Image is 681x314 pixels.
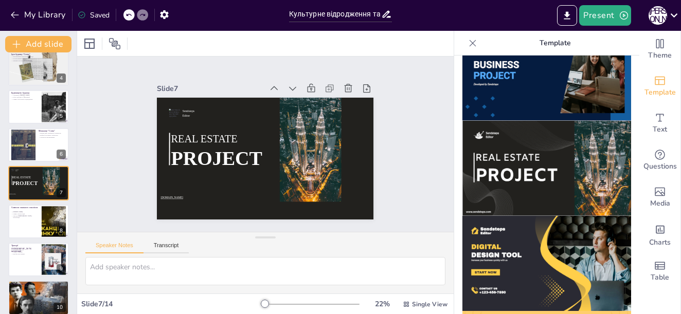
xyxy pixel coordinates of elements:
p: П’ять під’їздів та 66 квартир [11,96,39,98]
p: Післявоєнний період [11,283,66,286]
div: Saved [78,10,110,20]
span: Single View [412,300,447,308]
span: Editor [15,171,17,172]
p: Биківнянський ліс [11,249,39,251]
span: Theme [648,50,672,61]
p: Мешканці "Слова" [39,130,66,133]
span: Text [653,124,667,135]
span: Sendsteps [15,170,19,171]
span: Template [644,87,676,98]
p: Символ втрати надії [11,213,39,215]
span: Table [651,272,669,283]
p: Спільнота письменників [39,136,66,138]
span: Charts [649,237,671,248]
div: 8 [8,205,69,238]
button: Speaker Notes [85,242,144,253]
p: Пам'ять про жертви [11,253,39,255]
div: К [PERSON_NAME] [649,6,667,25]
div: 8 [57,226,66,235]
div: Add a table [639,253,680,290]
button: Add slide [5,36,71,52]
div: Add text boxes [639,105,680,142]
div: 5 [8,90,69,124]
img: thumb-12.png [462,216,631,311]
div: 6 [57,150,66,159]
p: Центр культурного життя [11,285,66,287]
button: К [PERSON_NAME] [649,5,667,26]
p: Творчий простір для літераторів [11,60,66,62]
span: REAL ESTATE [179,96,244,133]
p: Нові мешканці [11,287,66,289]
p: Прихисток для митців [11,289,66,291]
p: Символ трагедії [11,251,39,253]
span: Sendsteps [203,79,215,86]
div: 7 [8,166,69,200]
button: Transcript [144,242,189,253]
button: Export to PowerPoint [557,5,577,26]
span: Media [650,198,670,209]
div: 6 [8,128,69,162]
span: [DOMAIN_NAME] [148,149,169,161]
span: Questions [643,161,677,172]
p: Вплив на розвиток літератури [39,134,66,136]
div: Add images, graphics, shapes or video [639,179,680,216]
p: [PERSON_NAME] [11,211,39,213]
button: My Library [8,7,70,23]
div: Layout [81,35,98,52]
div: Get real-time input from your audience [639,142,680,179]
img: thumb-10.png [462,26,631,121]
span: [DOMAIN_NAME] [9,194,15,195]
div: Change the overall theme [639,31,680,68]
span: Editor [201,83,209,89]
img: thumb-11.png [462,121,631,216]
p: Будівництво будинку [11,91,39,95]
p: Template [481,31,629,56]
div: 9 [8,243,69,276]
div: 5 [57,112,66,121]
span: PROJECT [12,180,38,187]
p: Відомі діячі української літератури [39,133,66,135]
p: Архітектор [PERSON_NAME] [11,94,39,96]
span: REAL ESTATE [12,176,31,179]
div: Add charts and graphs [639,216,680,253]
div: 9 [57,264,66,273]
span: PROJECT [169,109,261,166]
div: 7 [57,188,66,197]
div: 22 % [370,299,395,309]
div: Add ready made slides [639,68,680,105]
div: Slide 7 [187,45,288,97]
div: 4 [8,51,69,85]
div: Slide 7 / 14 [81,299,261,309]
p: Трагедія [DEMOGRAPHIC_DATA] інтелігенції [11,215,39,218]
p: Символи зламаного покоління [11,206,39,209]
span: Position [109,38,121,50]
div: 4 [57,73,66,83]
p: Ідея будинку "Слово" [11,53,66,56]
p: Трагедії [DEMOGRAPHIC_DATA] інтелігенції [11,244,39,253]
p: Письменники звернулися до влади [11,56,66,58]
p: Символ культурного відродження [11,98,39,100]
button: Present [579,5,631,26]
input: Insert title [289,7,382,22]
div: 10 [53,303,66,312]
p: Кооперативний будинок [11,58,66,60]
